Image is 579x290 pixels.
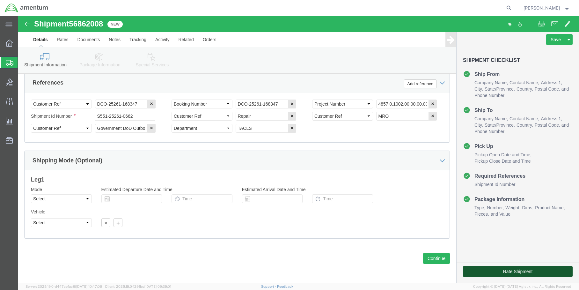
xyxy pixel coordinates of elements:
iframe: FS Legacy Container [18,16,579,283]
span: Server: 2025.19.0-d447cefac8f [26,285,102,288]
a: Support [261,285,277,288]
img: logo [4,3,48,13]
span: David Southard [524,4,560,11]
a: Feedback [277,285,293,288]
button: [PERSON_NAME] [523,4,570,12]
span: [DATE] 09:39:01 [145,285,171,288]
span: Copyright © [DATE]-[DATE] Agistix Inc., All Rights Reserved [473,284,571,289]
span: Client: 2025.19.0-129fbcf [105,285,171,288]
span: [DATE] 10:47:06 [76,285,102,288]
